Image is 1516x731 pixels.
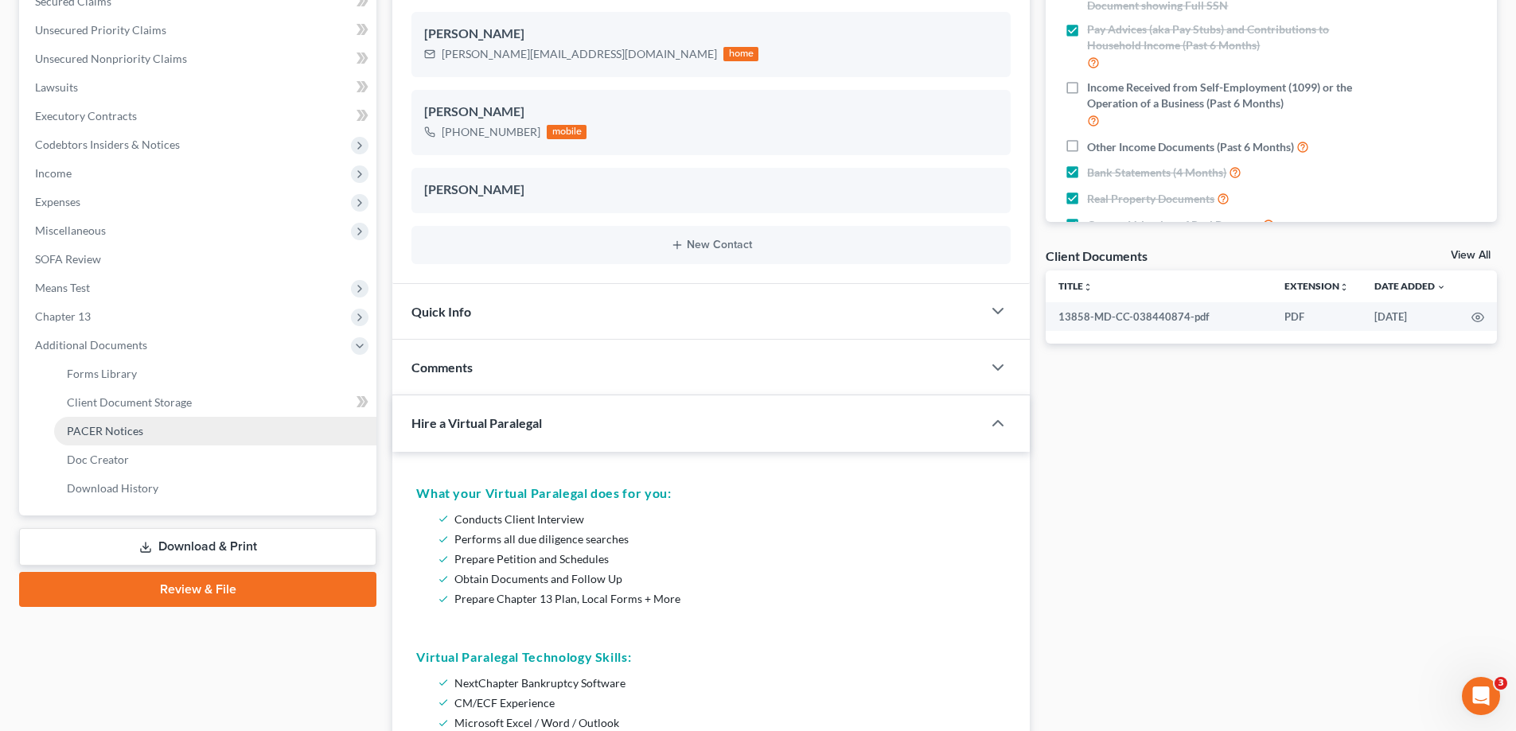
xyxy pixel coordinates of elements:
[35,80,78,94] span: Lawsuits
[67,481,158,495] span: Download History
[1087,217,1260,233] span: Current Valuation of Real Property
[35,309,91,323] span: Chapter 13
[416,647,1006,667] h5: Virtual Paralegal Technology Skills:
[35,224,106,237] span: Miscellaneous
[22,16,376,45] a: Unsecured Priority Claims
[1058,280,1093,292] a: Titleunfold_more
[454,509,1000,529] li: Conducts Client Interview
[1087,191,1214,207] span: Real Property Documents
[1362,302,1459,331] td: [DATE]
[1284,280,1349,292] a: Extensionunfold_more
[54,388,376,417] a: Client Document Storage
[1462,677,1500,715] iframe: Intercom live chat
[35,52,187,65] span: Unsecured Nonpriority Claims
[35,23,166,37] span: Unsecured Priority Claims
[35,109,137,122] span: Executory Contracts
[54,417,376,445] a: PACER Notices
[723,47,758,61] div: home
[1451,250,1491,261] a: View All
[411,415,542,430] span: Hire a Virtual Paralegal
[67,367,137,380] span: Forms Library
[22,102,376,130] a: Executory Contracts
[454,549,1000,569] li: Prepare Petition and Schedules
[35,138,180,151] span: Codebtors Insiders & Notices
[442,124,540,140] div: [PHONE_NUMBER]
[1374,280,1446,292] a: Date Added expand_more
[424,181,998,200] div: [PERSON_NAME]
[1436,282,1446,292] i: expand_more
[454,693,1000,713] li: CM/ECF Experience
[1495,677,1507,690] span: 3
[454,589,1000,609] li: Prepare Chapter 13 Plan, Local Forms + More
[424,239,998,251] button: New Contact
[454,673,1000,693] li: NextChapter Bankruptcy Software
[424,103,998,122] div: [PERSON_NAME]
[1272,302,1362,331] td: PDF
[19,572,376,607] a: Review & File
[67,453,129,466] span: Doc Creator
[22,73,376,102] a: Lawsuits
[1087,21,1370,53] span: Pay Advices (aka Pay Stubs) and Contributions to Household Income (Past 6 Months)
[54,445,376,474] a: Doc Creator
[35,195,80,208] span: Expenses
[1087,80,1370,111] span: Income Received from Self-Employment (1099) or the Operation of a Business (Past 6 Months)
[35,281,90,294] span: Means Test
[1046,247,1148,264] div: Client Documents
[454,529,1000,549] li: Performs all due diligence searches
[411,304,471,319] span: Quick Info
[1087,139,1294,155] span: Other Income Documents (Past 6 Months)
[416,484,1006,503] h5: What your Virtual Paralegal does for you:
[22,45,376,73] a: Unsecured Nonpriority Claims
[67,395,192,409] span: Client Document Storage
[54,474,376,503] a: Download History
[35,166,72,180] span: Income
[411,360,473,375] span: Comments
[454,569,1000,589] li: Obtain Documents and Follow Up
[547,125,587,139] div: mobile
[1083,282,1093,292] i: unfold_more
[1087,165,1226,181] span: Bank Statements (4 Months)
[35,338,147,352] span: Additional Documents
[35,252,101,266] span: SOFA Review
[67,424,143,437] span: PACER Notices
[1046,302,1272,331] td: 13858-MD-CC-038440874-pdf
[22,245,376,274] a: SOFA Review
[424,25,998,44] div: [PERSON_NAME]
[442,46,717,62] div: [PERSON_NAME][EMAIL_ADDRESS][DOMAIN_NAME]
[19,528,376,566] a: Download & Print
[1339,282,1349,292] i: unfold_more
[54,360,376,388] a: Forms Library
